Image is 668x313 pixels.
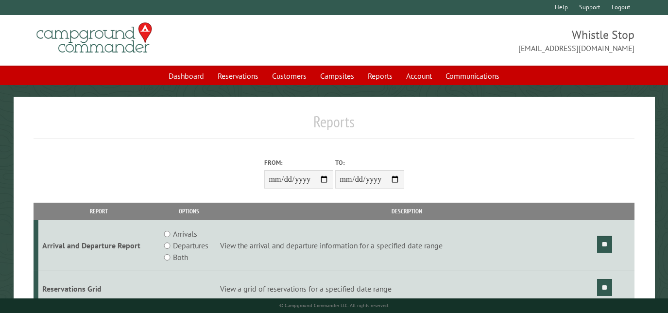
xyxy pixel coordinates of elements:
img: Campground Commander [34,19,155,57]
td: View a grid of reservations for a specified date range [218,271,596,307]
span: Whistle Stop [EMAIL_ADDRESS][DOMAIN_NAME] [334,27,635,54]
label: Arrivals [173,228,197,240]
th: Options [159,203,218,220]
a: Customers [266,67,312,85]
label: Both [173,251,188,263]
a: Reservations [212,67,264,85]
td: Arrival and Departure Report [38,220,160,271]
a: Account [400,67,438,85]
th: Report [38,203,160,220]
h1: Reports [34,112,635,139]
th: Description [218,203,596,220]
label: From: [264,158,333,167]
small: © Campground Commander LLC. All rights reserved. [279,302,389,309]
a: Communications [440,67,505,85]
a: Campsites [314,67,360,85]
a: Reports [362,67,398,85]
td: View the arrival and departure information for a specified date range [218,220,596,271]
a: Dashboard [163,67,210,85]
td: Reservations Grid [38,271,160,307]
label: Departures [173,240,208,251]
label: To: [335,158,404,167]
